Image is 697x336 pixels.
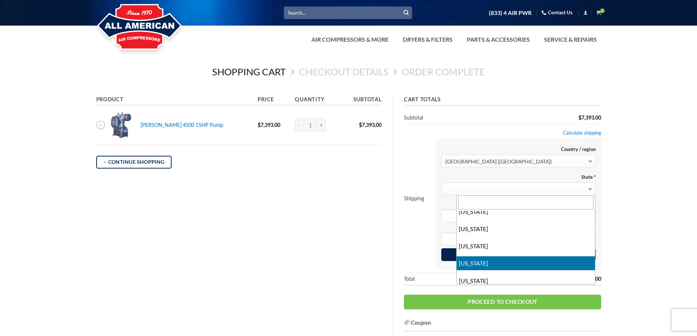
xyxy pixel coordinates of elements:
[140,122,223,128] a: [PERSON_NAME] 4500 15HP Pump
[596,8,601,17] a: View cart
[96,94,255,106] th: Product
[441,248,595,261] button: Update
[359,122,382,128] bdi: 7,393.00
[398,32,457,47] a: Dryers & Filters
[462,32,534,47] a: Parts & Accessories
[578,114,581,120] span: $
[96,121,105,129] a: Remove Saylor Beall 4500 15HP Pump from cart
[340,94,381,106] th: Subtotal
[317,118,326,132] input: Increase quantity of Saylor Beall 4500 15HP Pump
[307,32,393,47] a: Air Compressors & More
[578,275,601,282] bdi: 7,393.00
[445,155,588,168] span: United States (US)
[96,156,172,169] a: Continue shopping
[441,201,595,208] label: Town / City
[292,94,340,106] th: Quantity
[441,174,595,180] label: State
[258,122,261,128] span: $
[359,122,362,128] span: $
[457,256,595,270] li: [US_STATE]
[457,205,595,219] li: [US_STATE]
[583,8,588,17] a: Login
[212,66,286,78] a: Shopping Cart
[108,111,135,139] img: Saylor Beall 4500 15hp Pump
[563,130,601,136] a: Calculate shipping
[404,295,601,309] a: Proceed to checkout
[542,7,573,18] a: Contact Us
[96,60,601,83] nav: Checkout steps
[304,118,317,132] input: Product quantity
[578,114,601,120] bdi: 7,393.00
[457,222,595,236] li: [US_STATE]
[540,32,601,47] a: Service & Repairs
[404,318,601,331] h3: Coupon
[258,122,280,128] bdi: 7,393.00
[457,239,595,253] li: [US_STATE]
[441,225,595,231] label: ZIP Code
[284,7,412,19] input: Search…
[255,94,292,106] th: Price
[441,146,595,152] label: Country / region
[404,112,433,124] th: Subtotal
[404,124,433,273] th: Shipping
[401,7,412,18] button: Submit
[404,273,433,286] th: Total
[295,118,304,132] input: Reduce quantity of Saylor Beall 4500 15HP Pump
[299,66,389,78] a: Checkout details
[457,274,595,288] li: [US_STATE]
[489,7,532,19] a: (833) 4 AIR PWR
[404,94,601,106] th: Cart totals
[441,155,595,167] span: United States (US)
[103,158,108,166] span: ←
